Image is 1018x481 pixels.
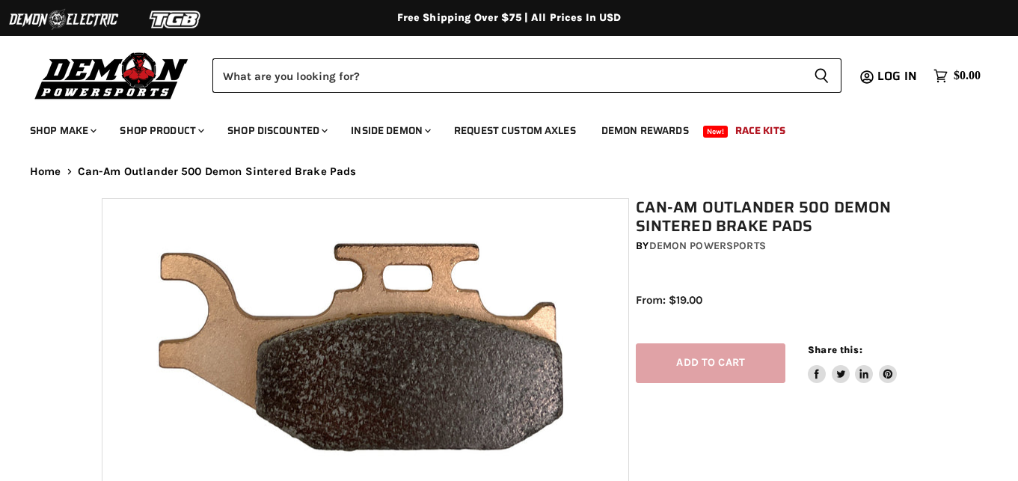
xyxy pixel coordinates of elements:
[808,343,897,383] aside: Share this:
[108,115,213,146] a: Shop Product
[649,239,766,252] a: Demon Powersports
[19,115,105,146] a: Shop Make
[926,65,988,87] a: $0.00
[636,293,702,307] span: From: $19.00
[30,165,61,178] a: Home
[954,69,981,83] span: $0.00
[19,109,977,146] ul: Main menu
[340,115,440,146] a: Inside Demon
[78,165,357,178] span: Can-Am Outlander 500 Demon Sintered Brake Pads
[7,5,120,34] img: Demon Electric Logo 2
[120,5,232,34] img: TGB Logo 2
[703,126,729,138] span: New!
[808,344,862,355] span: Share this:
[216,115,337,146] a: Shop Discounted
[212,58,802,93] input: Search
[636,238,923,254] div: by
[212,58,841,93] form: Product
[30,49,194,102] img: Demon Powersports
[871,70,926,83] a: Log in
[877,67,917,85] span: Log in
[802,58,841,93] button: Search
[724,115,797,146] a: Race Kits
[636,198,923,236] h1: Can-Am Outlander 500 Demon Sintered Brake Pads
[443,115,587,146] a: Request Custom Axles
[590,115,700,146] a: Demon Rewards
